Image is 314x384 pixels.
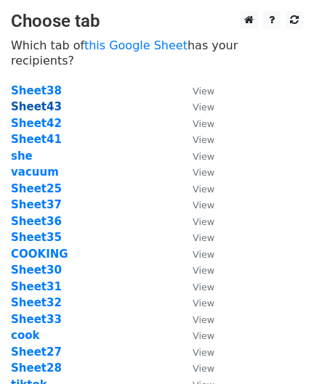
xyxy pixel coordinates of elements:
small: View [193,347,214,358]
p: Which tab of has your recipients? [11,38,303,68]
small: View [193,330,214,341]
a: View [178,329,214,342]
a: Sheet35 [11,231,62,244]
a: View [178,264,214,277]
a: View [178,166,214,179]
small: View [193,102,214,113]
small: View [193,298,214,309]
a: Sheet33 [11,313,62,326]
a: COOKING [11,248,68,261]
a: Sheet38 [11,84,62,97]
a: Sheet42 [11,117,62,130]
iframe: Chat Widget [241,314,314,384]
a: View [178,150,214,163]
a: View [178,313,214,326]
a: View [178,231,214,244]
a: Sheet30 [11,264,62,277]
a: Sheet37 [11,198,62,211]
a: View [178,296,214,309]
small: View [193,184,214,195]
small: View [193,200,214,211]
a: Sheet43 [11,100,62,113]
a: Sheet28 [11,361,62,375]
small: View [193,265,214,276]
a: View [178,84,214,97]
small: View [193,314,214,325]
small: View [193,282,214,293]
small: View [193,151,214,162]
small: View [193,363,214,374]
small: View [193,232,214,243]
a: cook [11,329,39,342]
a: View [178,100,214,113]
a: Sheet25 [11,182,62,195]
a: View [178,133,214,146]
a: View [178,182,214,195]
a: she [11,150,33,163]
a: View [178,117,214,130]
a: View [178,198,214,211]
a: Sheet36 [11,215,62,228]
a: Sheet32 [11,296,62,309]
small: View [193,118,214,129]
a: this Google Sheet [84,38,188,52]
small: View [193,216,214,227]
a: vacuum [11,166,59,179]
a: View [178,248,214,261]
a: View [178,361,214,375]
h3: Choose tab [11,11,303,32]
small: View [193,167,214,178]
a: View [178,346,214,359]
small: View [193,86,214,97]
a: Sheet27 [11,346,62,359]
a: Sheet41 [11,133,62,146]
a: View [178,280,214,293]
small: View [193,134,214,145]
small: View [193,249,214,260]
a: Sheet31 [11,280,62,293]
a: View [178,215,214,228]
